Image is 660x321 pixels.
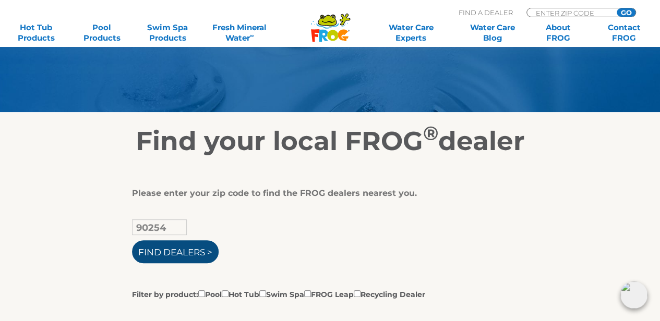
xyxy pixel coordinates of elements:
[617,8,635,17] input: GO
[304,290,311,297] input: Filter by product:PoolHot TubSwim SpaFROG LeapRecycling Dealer
[198,290,205,297] input: Filter by product:PoolHot TubSwim SpaFROG LeapRecycling Dealer
[222,290,229,297] input: Filter by product:PoolHot TubSwim SpaFROG LeapRecycling Dealer
[142,22,193,43] a: Swim SpaProducts
[132,240,219,263] input: Find Dealers >
[354,290,361,297] input: Filter by product:PoolHot TubSwim SpaFROG LeapRecycling Dealer
[620,281,647,308] img: openIcon
[467,22,518,43] a: Water CareBlog
[132,188,521,199] div: Please enter your zip code to find the FROG dealers nearest you.
[535,8,605,17] input: Zip Code Form
[25,23,587,48] h1: Find a Dealer
[459,8,513,17] p: Find A Dealer
[10,22,62,43] a: Hot TubProducts
[533,22,584,43] a: AboutFROG
[598,22,650,43] a: ContactFROG
[259,290,266,297] input: Filter by product:PoolHot TubSwim SpaFROG LeapRecycling Dealer
[132,288,425,300] label: Filter by product: Pool Hot Tub Swim Spa FROG Leap Recycling Dealer
[369,22,452,43] a: Water CareExperts
[208,22,272,43] a: Fresh MineralWater∞
[250,32,254,39] sup: ∞
[423,121,438,145] sup: ®
[9,126,651,157] h2: Find your local FROG dealer
[76,22,127,43] a: PoolProducts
